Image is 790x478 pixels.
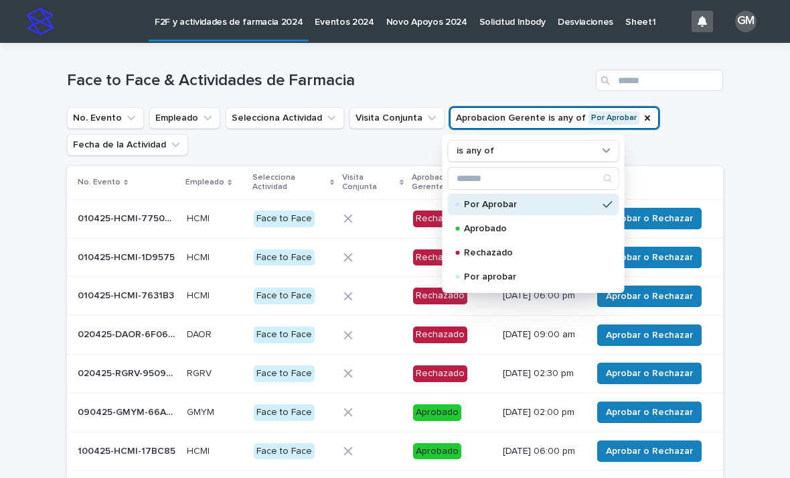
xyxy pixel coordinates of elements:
[187,404,217,418] p: GMYM
[413,288,467,304] div: Rechazado
[187,249,212,263] p: HCMI
[606,406,693,419] span: Aprobar o Rechazar
[187,211,212,225] p: HCMI
[187,443,212,457] p: HCMI
[503,368,581,379] p: [DATE] 02:30 pm
[254,404,315,421] div: Face to Face
[78,175,121,190] p: No. Evento
[67,238,723,277] tr: 010425-HCMI-1D9575010425-HCMI-1D9575 HCMIHCMI Face to FaceRechazado[DATE] 07:30 amAprobar o Rechazar
[464,200,598,209] p: Por Aprobar
[78,443,178,457] p: 100425-HCMI-17BC85
[606,251,693,264] span: Aprobar o Rechazar
[67,354,723,393] tr: 020425-RGRV-95091C020425-RGRV-95091C RGRVRGRV Face to FaceRechazado[DATE] 02:30 pmAprobar o Rechazar
[254,443,315,460] div: Face to Face
[67,71,590,91] h1: Face to Face & Actividades de Farmacia
[78,365,179,379] p: 020425-RGRV-95091C
[254,211,315,227] div: Face to Face
[254,326,315,343] div: Face to Face
[187,288,212,302] p: HCMI
[342,170,396,195] p: Visita Conjunta
[254,288,315,304] div: Face to Face
[597,363,702,384] button: Aprobar o Rechazar
[503,329,581,341] p: [DATE] 09:00 am
[252,170,326,195] p: Selecciona Actividad
[27,8,54,35] img: stacker-logo-s-only.png
[735,11,757,32] div: GM
[185,175,224,190] p: Empleado
[597,208,702,229] button: Aprobar o Rechazar
[597,440,702,462] button: Aprobar o Rechazar
[503,446,581,457] p: [DATE] 06:00 pm
[254,365,315,382] div: Face to Face
[67,199,723,238] tr: 010425-HCMI-7750C7010425-HCMI-7750C7 HCMIHCMI Face to FaceRechazado[DATE] 03:00 pmAprobar o Rechazar
[464,272,598,282] p: Por aprobar
[67,134,188,156] button: Fecha de la Actividad
[349,107,445,129] button: Visita Conjunta
[149,107,220,129] button: Empleado
[254,249,315,266] div: Face to Face
[606,367,693,380] span: Aprobar o Rechazar
[606,212,693,225] span: Aprobar o Rechazar
[597,402,702,423] button: Aprobar o Rechazar
[464,248,598,257] p: Rechazado
[448,167,619,190] div: Search
[67,432,723,471] tr: 100425-HCMI-17BC85100425-HCMI-17BC85 HCMIHCMI Face to FaceAprobado[DATE] 06:00 pmAprobar o Rechazar
[596,70,723,91] input: Search
[413,365,467,382] div: Rechazado
[413,326,467,343] div: Rechazado
[597,286,702,307] button: Aprobar o Rechazar
[413,404,461,421] div: Aprobado
[67,277,723,316] tr: 010425-HCMI-7631B3010425-HCMI-7631B3 HCMIHCMI Face to FaceRechazado[DATE] 06:00 pmAprobar o Rechazar
[457,145,494,157] p: is any of
[413,211,467,227] div: Rechazado
[412,170,485,195] p: Aprobacion Gerente
[503,290,581,302] p: [DATE] 06:00 pm
[606,328,693,342] span: Aprobar o Rechazar
[449,168,619,189] input: Search
[450,107,659,129] button: Aprobacion Gerente
[67,107,144,129] button: No. Evento
[413,249,467,266] div: Rechazado
[78,211,179,225] p: 010425-HCMI-7750C7
[67,316,723,355] tr: 020425-DAOR-6F06B1020425-DAOR-6F06B1 DAORDAOR Face to FaceRechazado[DATE] 09:00 amAprobar o Rechazar
[606,290,693,303] span: Aprobar o Rechazar
[597,324,702,346] button: Aprobar o Rechazar
[464,224,598,233] p: Aprobado
[606,444,693,458] span: Aprobar o Rechazar
[413,443,461,460] div: Aprobado
[597,247,702,268] button: Aprobar o Rechazar
[78,404,179,418] p: 090425-GMYM-66ADC8
[67,393,723,432] tr: 090425-GMYM-66ADC8090425-GMYM-66ADC8 GMYMGMYM Face to FaceAprobado[DATE] 02:00 pmAprobar o Rechazar
[78,249,177,263] p: 010425-HCMI-1D9575
[187,326,214,341] p: DAOR
[78,288,177,302] p: 010425-HCMI-7631B3
[187,365,214,379] p: RGRV
[226,107,344,129] button: Selecciona Actividad
[78,326,179,341] p: 020425-DAOR-6F06B1
[503,407,581,418] p: [DATE] 02:00 pm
